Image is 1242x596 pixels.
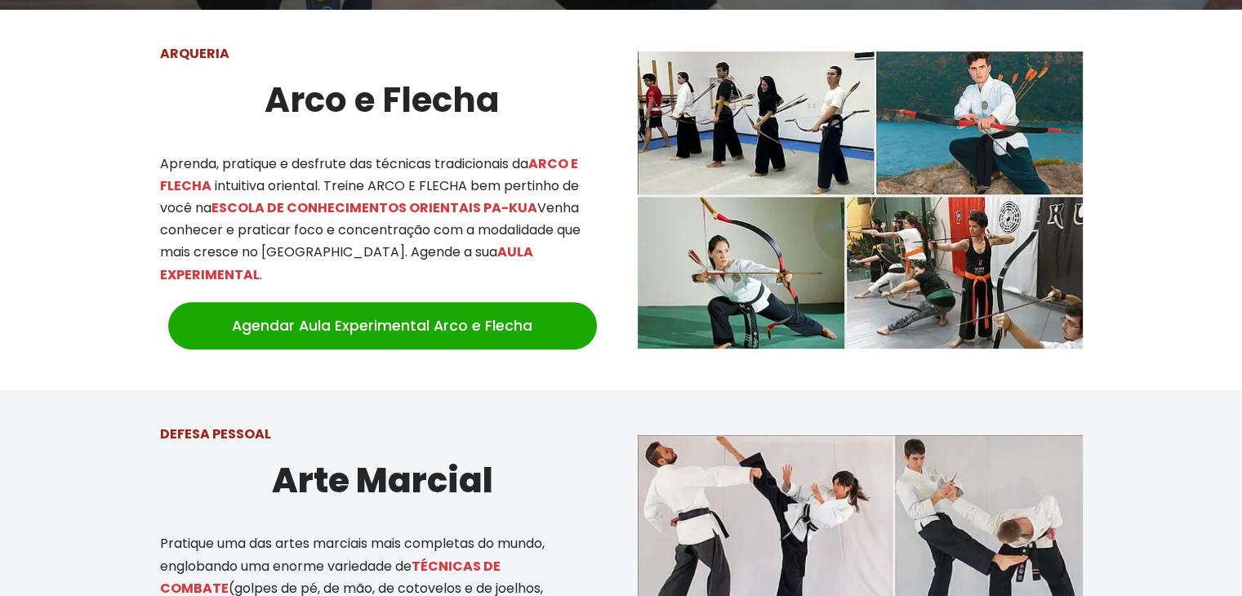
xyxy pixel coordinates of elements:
h2: Arte Marcial [160,453,605,508]
mark: ESCOLA DE CONHECIMENTOS ORIENTAIS PA-KUA [211,198,537,217]
a: Agendar Aula Experimental Arco e Flecha [168,302,597,349]
mark: AULA EXPERIMENTAL [160,242,533,283]
mark: ARCO E FLECHA [160,154,578,195]
strong: Arco e Flecha [265,76,500,124]
strong: DEFESA PESSOAL [160,425,271,443]
p: Aprenda, pratique e desfrute das técnicas tradicionais da intuitiva oriental. Treine ARCO E FLECH... [160,153,605,286]
strong: ARQUERIA [160,44,229,63]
